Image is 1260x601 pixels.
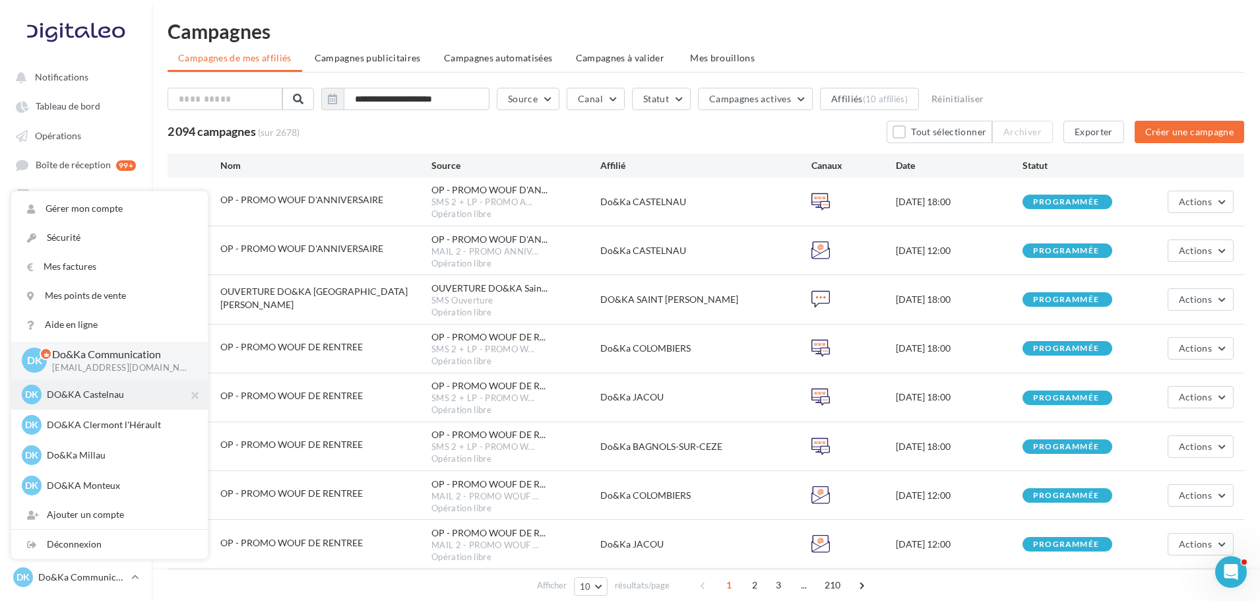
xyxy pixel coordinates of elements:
a: Mon réseau [8,241,144,265]
span: Campagnes publicitaires [315,52,421,63]
span: SMS 2 + LP - PROMO A... [431,197,532,208]
span: SMS 2 + LP - PROMO W... [431,344,534,356]
span: Actions [1179,196,1212,207]
span: 2 094 campagnes [168,124,256,139]
iframe: Intercom live chat [1215,556,1247,588]
span: 10 [580,581,591,592]
div: Opération libre [431,404,600,416]
div: Ajouter un compte [11,500,208,529]
a: Opérations [8,123,144,147]
p: Do&Ka Millau [47,449,192,462]
span: Actions [1179,441,1212,452]
span: 2 [744,575,765,596]
button: Réinitialiser [926,91,990,107]
div: Opération libre [431,453,600,465]
div: Déconnexion [11,530,208,559]
span: DK [27,353,42,368]
button: Actions [1168,288,1234,311]
div: [DATE] 18:00 [896,342,1023,355]
button: Archiver [992,121,1053,143]
span: résultats/page [615,579,670,592]
span: Campagnes automatisées [444,52,553,63]
div: Opération libre [431,307,600,319]
span: DK [25,418,38,431]
button: Tout sélectionner [887,121,992,143]
span: Afficher [537,579,567,592]
div: Source [431,159,600,172]
span: Visibilité locale [38,189,101,201]
span: Mes brouillons [690,52,755,63]
div: DO&KA SAINT [PERSON_NAME] [600,293,811,306]
div: Opération libre [431,356,600,367]
span: SMS 2 + LP - PROMO W... [431,393,534,404]
button: Affiliés(10 affiliés) [820,88,919,110]
div: Statut [1023,159,1149,172]
a: Mes factures [11,252,208,281]
div: Date [896,159,1023,172]
button: Notifications [8,65,139,88]
div: Opération libre [431,208,600,220]
button: Campagnes actives [698,88,813,110]
div: programmée [1033,247,1099,255]
span: Actions [1179,342,1212,354]
span: OUVERTURE DO&KA Saint-Jean-de-Luz [220,286,408,310]
span: MAIL 2 - PROMO ANNIV... [431,246,538,258]
span: OP - PROMO WOUF DE R... [431,331,546,344]
span: OP - PROMO WOUF D'ANNIVERSAIRE [220,243,383,254]
button: Créer une campagne [1135,121,1244,143]
span: DK [16,571,30,584]
span: 3 [768,575,789,596]
span: OP - PROMO WOUF D'AN... [431,183,548,197]
div: 99+ [116,160,136,171]
div: [DATE] 12:00 [896,244,1023,257]
button: Actions [1168,386,1234,408]
div: Do&Ka COLOMBIERS [600,489,811,502]
a: Visibilité locale [8,182,144,206]
div: Do&Ka JACOU [600,538,811,551]
span: OP - PROMO WOUF DE RENTREE [220,341,363,352]
div: (10 affiliés) [863,94,908,104]
span: OP - PROMO WOUF DE RENTREE [220,537,363,548]
span: 210 [819,575,846,596]
span: Tableau de bord [36,101,100,112]
span: OP - PROMO WOUF DE R... [431,379,546,393]
a: Sécurité [11,223,208,252]
span: OUVERTURE DO&KA Sain... [431,282,548,295]
div: Opération libre [431,258,600,270]
div: Affilié [600,159,811,172]
span: OP - PROMO WOUF DE RENTREE [220,439,363,450]
span: Campagnes actives [709,93,791,104]
a: Tableau de bord [8,94,144,117]
span: DK [25,388,38,401]
div: Opération libre [431,552,600,563]
span: DK [25,479,38,492]
div: Nom [220,159,431,172]
div: Do&Ka CASTELNAU [600,244,811,257]
span: Opérations [35,130,81,141]
span: ... [794,575,815,596]
button: 10 [574,577,608,596]
p: Do&Ka Communication [38,571,126,584]
span: MAIL 2 - PROMO WOUF ... [431,540,539,552]
p: [EMAIL_ADDRESS][DOMAIN_NAME] [52,362,187,374]
p: DO&KA Castelnau [47,388,192,401]
div: [DATE] 18:00 [896,391,1023,404]
span: OP - PROMO WOUF DE RENTREE [220,488,363,499]
span: (sur 2678) [258,127,299,138]
div: programmée [1033,344,1099,353]
span: Actions [1179,538,1212,550]
div: programmée [1033,443,1099,451]
div: [DATE] 12:00 [896,489,1023,502]
span: OP - PROMO WOUF DE R... [431,526,546,540]
div: programmée [1033,296,1099,304]
span: Actions [1179,490,1212,501]
button: Source [497,88,559,110]
div: [DATE] 18:00 [896,440,1023,453]
button: Actions [1168,191,1234,213]
span: 1 [718,575,740,596]
span: SMS 2 + LP - PROMO W... [431,441,534,453]
span: Boîte de réception [36,160,111,171]
button: Exporter [1063,121,1124,143]
div: Do&Ka BAGNOLS-SUR-CEZE [600,440,811,453]
span: OP - PROMO WOUF DE R... [431,478,546,491]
